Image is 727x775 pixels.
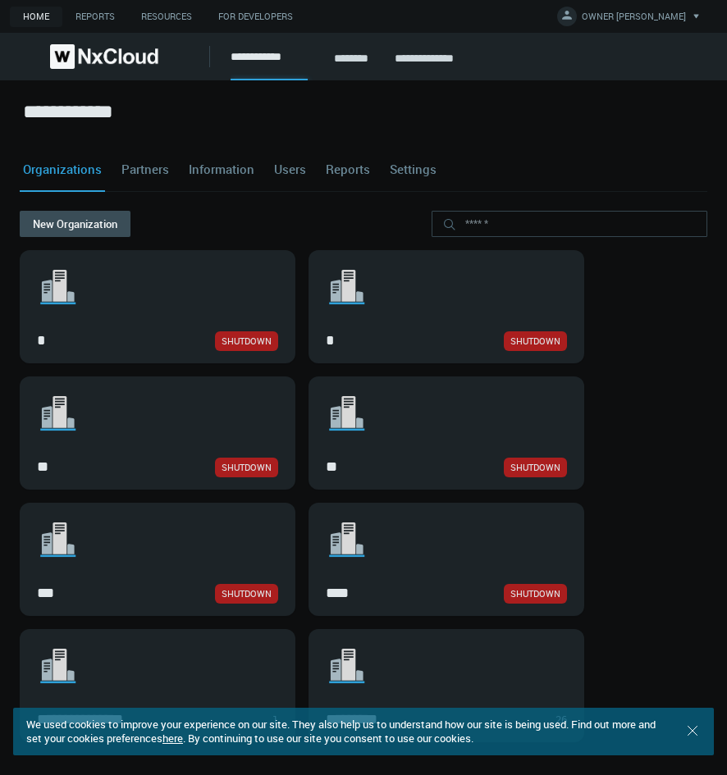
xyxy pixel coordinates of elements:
[20,211,130,237] button: New Organization
[62,7,128,27] a: Reports
[162,731,183,745] a: here
[215,331,278,351] a: SHUTDOWN
[10,7,62,27] a: Home
[582,10,686,29] span: OWNER [PERSON_NAME]
[215,458,278,477] a: SHUTDOWN
[183,731,473,745] span: . By continuing to use our site you consent to use our cookies.
[271,147,309,191] a: Users
[205,7,306,27] a: For Developers
[215,584,278,604] a: SHUTDOWN
[504,331,567,351] a: SHUTDOWN
[20,147,105,191] a: Organizations
[504,584,567,604] a: SHUTDOWN
[386,147,440,191] a: Settings
[185,147,258,191] a: Information
[322,147,373,191] a: Reports
[504,458,567,477] a: SHUTDOWN
[50,44,158,69] img: Nx Cloud logo
[118,147,172,191] a: Partners
[128,7,205,27] a: Resources
[26,717,656,745] span: We used cookies to improve your experience on our site. They also help us to understand how our s...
